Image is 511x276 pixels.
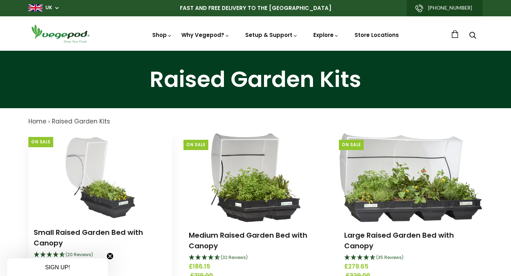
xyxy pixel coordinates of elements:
[376,254,403,260] span: 4.69 Stars - 35 Reviews
[34,250,167,260] div: 4.75 Stars - 20 Reviews
[28,4,43,11] img: gb_large.png
[34,227,143,248] a: Small Raised Garden Bed with Canopy
[344,230,454,251] a: Large Raised Garden Bed with Canopy
[210,133,301,222] img: Medium Raised Garden Bed with Canopy
[221,254,248,260] span: 4.66 Stars - 32 Reviews
[28,117,483,126] nav: breadcrumbs
[181,31,230,39] a: Why Vegepod?
[344,262,477,271] span: £279.65
[28,23,92,44] img: Vegepod
[45,4,52,11] a: UK
[106,253,114,260] button: Close teaser
[9,68,502,90] h1: Raised Garden Kits
[189,253,322,263] div: 4.66 Stars - 32 Reviews
[48,117,50,126] span: ›
[52,117,110,126] a: Raised Garden Kits
[344,253,477,263] div: 4.69 Stars - 35 Reviews
[355,31,399,39] a: Store Locations
[152,31,172,39] a: Shop
[340,133,482,222] img: Large Raised Garden Bed with Canopy
[7,258,108,276] div: SIGN UP!Close teaser
[189,262,322,271] span: £186.15
[313,31,339,39] a: Explore
[66,252,93,258] span: 4.75 Stars - 20 Reviews
[58,131,143,219] img: Small Raised Garden Bed with Canopy
[45,264,70,270] span: SIGN UP!
[245,31,298,39] a: Setup & Support
[469,32,476,40] a: Search
[28,117,46,126] a: Home
[189,230,307,251] a: Medium Raised Garden Bed with Canopy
